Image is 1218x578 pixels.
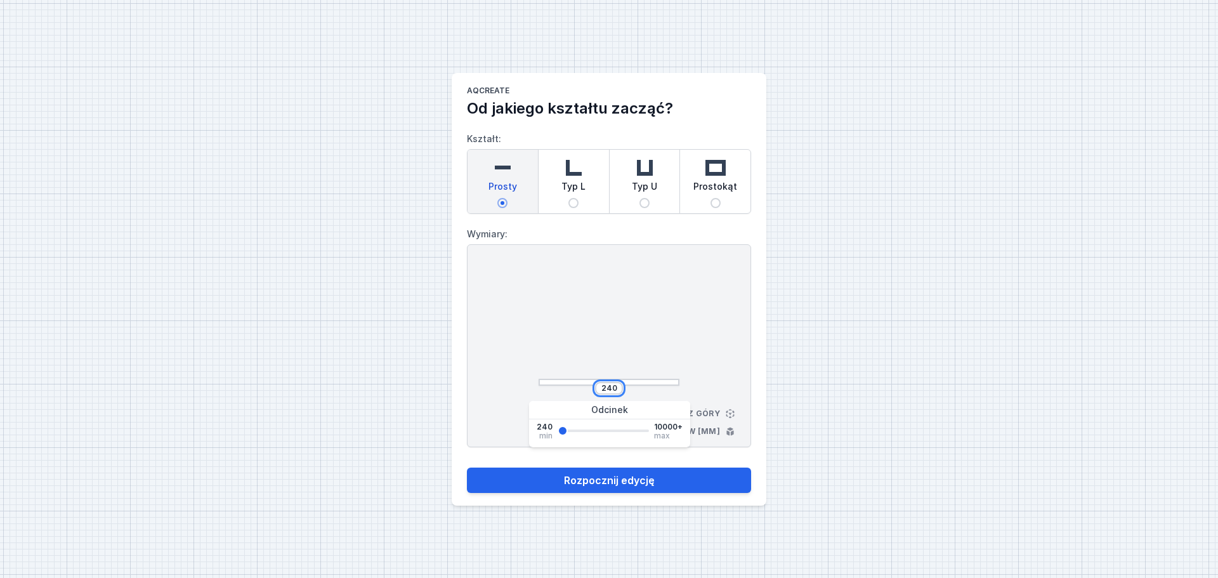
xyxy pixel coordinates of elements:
[467,98,751,119] h2: Od jakiego kształtu zacząć?
[537,422,553,432] span: 240
[467,129,751,214] label: Kształt:
[703,155,728,180] img: rectangle.svg
[561,155,586,180] img: l-shaped.svg
[599,383,619,393] input: Wymiar [mm]
[568,198,579,208] input: Typ L
[710,198,721,208] input: Prostokąt
[497,198,507,208] input: Prosty
[632,180,657,198] span: Typ U
[467,468,751,493] button: Rozpocznij edycję
[490,155,515,180] img: straight.svg
[693,180,737,198] span: Prostokąt
[467,86,751,98] h1: AQcreate
[529,401,690,419] div: Odcinek
[561,180,586,198] span: Typ L
[467,224,751,244] label: Wymiary:
[654,432,670,440] span: max
[639,198,650,208] input: Typ U
[539,432,553,440] span: min
[632,155,657,180] img: u-shaped.svg
[488,180,517,198] span: Prosty
[654,422,683,432] span: 10000+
